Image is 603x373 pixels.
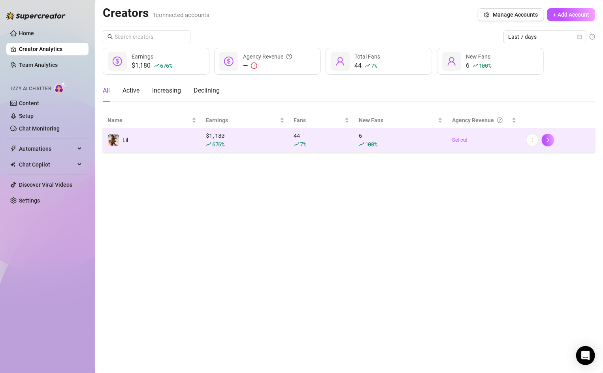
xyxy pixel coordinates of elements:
span: 100 % [479,62,491,69]
span: dollar-circle [113,57,122,66]
div: Declining [194,86,220,95]
a: Team Analytics [19,62,58,68]
span: rise [359,142,364,147]
span: New Fans [466,53,490,60]
span: rise [473,63,478,68]
span: rise [206,142,211,147]
a: Home [19,30,34,36]
a: Content [19,100,39,106]
div: — [243,61,292,70]
span: rise [365,63,370,68]
span: question-circle [286,52,292,61]
span: right [545,137,551,143]
button: right [542,134,554,146]
span: Chat Copilot [19,158,75,171]
span: info-circle [590,34,595,40]
span: more [530,137,535,143]
span: Lil [122,137,128,143]
h2: Creators [103,6,209,21]
div: 6 [359,131,443,149]
span: Total Fans [354,53,380,60]
div: 44 [294,131,349,149]
div: Agency Revenue [243,52,292,61]
span: exclamation-circle [251,62,257,69]
img: AI Chatter [54,82,66,93]
img: Lil [108,134,119,146]
a: Discover Viral Videos [19,182,72,188]
span: New Fans [359,116,436,125]
span: thunderbolt [10,146,17,152]
span: 7 % [371,62,377,69]
div: $ 1,180 [206,131,284,149]
span: search [107,34,113,40]
div: All [103,86,110,95]
div: 6 [466,61,491,70]
span: 676 % [160,62,172,69]
span: + Add Account [553,11,589,18]
span: Last 7 days [508,31,582,43]
th: Fans [289,113,354,128]
span: question-circle [497,116,503,125]
span: setting [484,12,490,17]
span: Izzy AI Chatter [11,85,51,93]
button: Manage Accounts [478,8,544,21]
div: $1,180 [132,61,172,70]
th: Earnings [201,113,289,128]
div: Agency Revenue [452,116,510,125]
img: logo-BBDzfeDw.svg [6,12,66,20]
span: calendar [577,34,582,39]
input: Search creators [115,32,179,41]
span: Manage Accounts [493,11,538,18]
span: Automations [19,142,75,155]
span: dollar-circle [224,57,234,66]
div: Active [122,86,139,95]
a: Setup [19,113,34,119]
span: 7 % [300,140,306,148]
span: Fans [294,116,343,125]
img: Chat Copilot [10,162,15,167]
a: Chat Monitoring [19,125,60,132]
button: + Add Account [547,8,595,21]
div: 44 [354,61,380,70]
div: Increasing [152,86,181,95]
a: Set cut [452,136,516,144]
span: 100 % [365,140,377,148]
span: rise [294,142,300,147]
span: 676 % [212,140,224,148]
span: rise [154,63,159,68]
a: Settings [19,197,40,204]
th: New Fans [354,113,447,128]
a: Creator Analytics [19,43,82,55]
th: Name [103,113,201,128]
span: 1 connected accounts [153,11,209,19]
span: user [447,57,456,66]
span: Earnings [132,53,153,60]
span: Name [107,116,190,125]
span: Earnings [206,116,278,125]
span: user [335,57,345,66]
div: Open Intercom Messenger [576,346,595,365]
